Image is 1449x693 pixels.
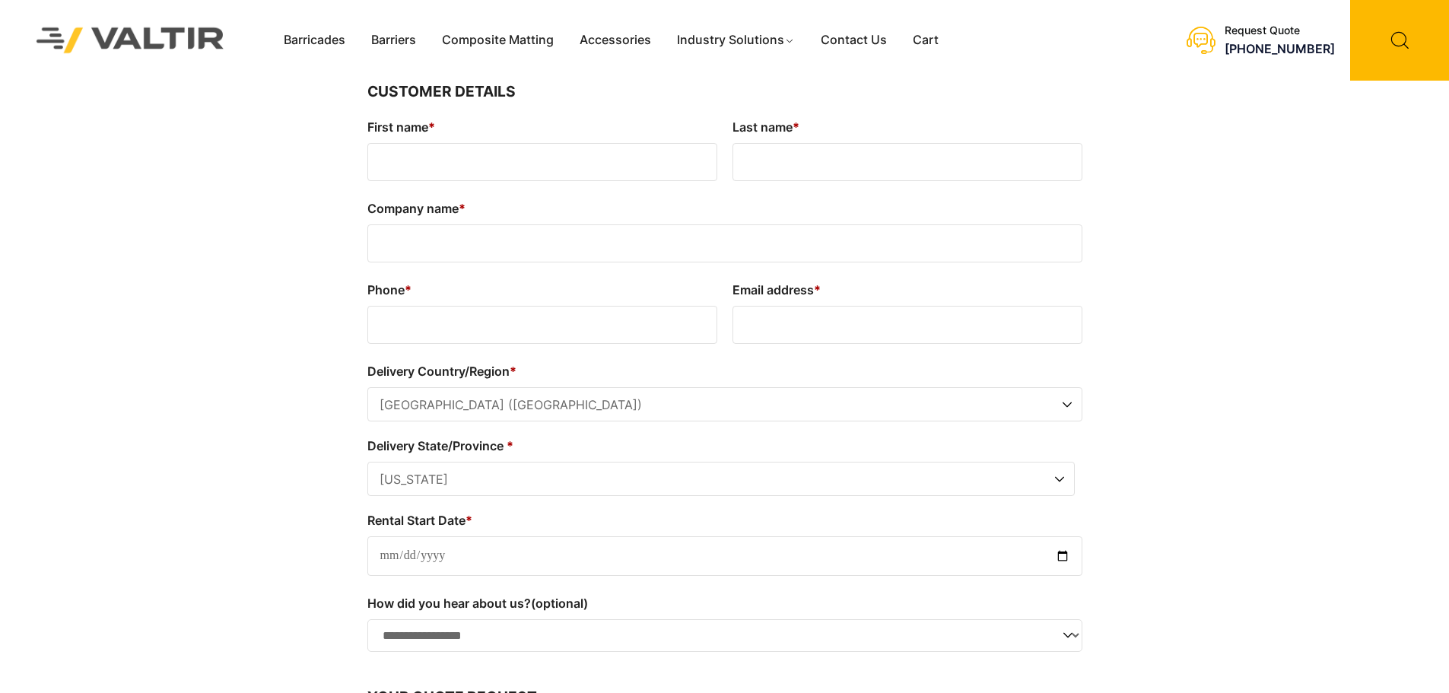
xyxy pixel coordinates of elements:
div: Request Quote [1225,24,1335,37]
span: (optional) [531,596,588,611]
abbr: required [459,201,466,216]
label: Email address [732,278,1082,302]
abbr: required [405,282,412,297]
a: Contact Us [808,29,900,52]
a: Accessories [567,29,664,52]
a: Cart [900,29,952,52]
abbr: required [793,119,799,135]
abbr: required [814,282,821,297]
img: Valtir Rentals [17,8,244,72]
h3: Customer Details [367,81,1082,103]
a: [PHONE_NUMBER] [1225,41,1335,56]
span: United States (US) [368,388,1082,422]
span: Delivery State/Province [367,462,1075,496]
label: Delivery Country/Region [367,359,1082,383]
label: First name [367,115,717,139]
a: Industry Solutions [664,29,808,52]
label: Rental Start Date [367,508,1082,532]
label: Company name [367,196,1082,221]
label: Delivery State/Province [367,434,1075,458]
label: Last name [732,115,1082,139]
span: California [368,463,1074,497]
abbr: required [507,438,513,453]
a: Barriers [358,29,429,52]
label: Phone [367,278,717,302]
abbr: required [510,364,516,379]
a: Barricades [271,29,358,52]
a: Composite Matting [429,29,567,52]
span: Delivery Country/Region [367,387,1082,421]
label: How did you hear about us? [367,591,1082,615]
abbr: required [428,119,435,135]
abbr: required [466,513,472,528]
